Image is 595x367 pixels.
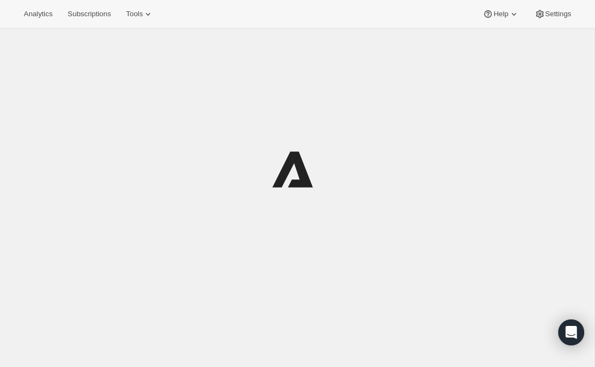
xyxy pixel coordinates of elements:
button: Subscriptions [61,6,117,22]
span: Help [493,10,508,18]
button: Analytics [17,6,59,22]
span: Subscriptions [68,10,111,18]
button: Help [476,6,525,22]
div: Open Intercom Messenger [558,319,584,345]
span: Analytics [24,10,52,18]
span: Tools [126,10,143,18]
button: Settings [528,6,578,22]
button: Tools [119,6,160,22]
span: Settings [545,10,571,18]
